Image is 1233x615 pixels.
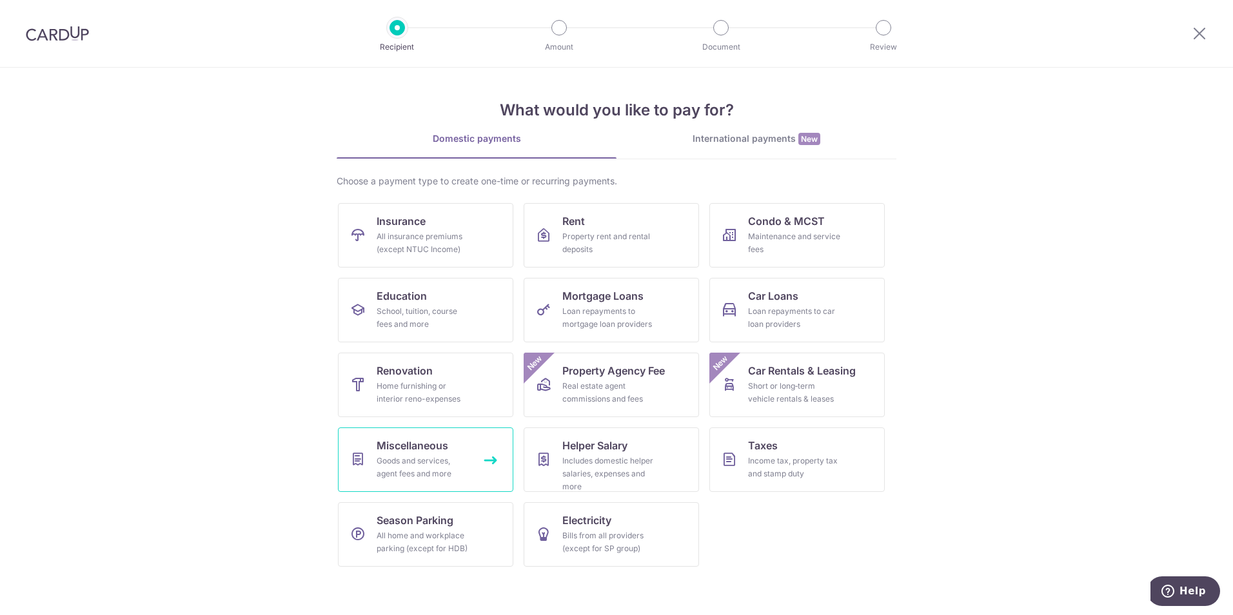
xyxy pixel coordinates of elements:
span: Taxes [748,438,778,453]
a: TaxesIncome tax, property tax and stamp duty [709,427,885,492]
div: Home furnishing or interior reno-expenses [377,380,469,405]
span: Renovation [377,363,433,378]
a: InsuranceAll insurance premiums (except NTUC Income) [338,203,513,268]
div: Bills from all providers (except for SP group) [562,529,655,555]
a: Property Agency FeeReal estate agent commissions and feesNew [524,353,699,417]
a: RentProperty rent and rental deposits [524,203,699,268]
div: Real estate agent commissions and fees [562,380,655,405]
span: Rent [562,213,585,229]
p: Amount [511,41,607,54]
div: Goods and services, agent fees and more [377,454,469,480]
div: Property rent and rental deposits [562,230,655,256]
p: Review [836,41,931,54]
div: All insurance premiums (except NTUC Income) [377,230,469,256]
span: New [798,133,820,145]
a: RenovationHome furnishing or interior reno-expenses [338,353,513,417]
span: Mortgage Loans [562,288,644,304]
div: Income tax, property tax and stamp duty [748,454,841,480]
a: Helper SalaryIncludes domestic helper salaries, expenses and more [524,427,699,492]
span: New [524,353,546,374]
iframe: Opens a widget where you can find more information [1150,576,1220,609]
img: CardUp [26,26,89,41]
a: Condo & MCSTMaintenance and service fees [709,203,885,268]
h4: What would you like to pay for? [337,99,896,122]
span: Car Rentals & Leasing [748,363,856,378]
a: EducationSchool, tuition, course fees and more [338,278,513,342]
a: MiscellaneousGoods and services, agent fees and more [338,427,513,492]
span: Condo & MCST [748,213,825,229]
div: Includes domestic helper salaries, expenses and more [562,454,655,493]
span: Season Parking [377,512,453,528]
div: Loan repayments to car loan providers [748,305,841,331]
div: Maintenance and service fees [748,230,841,256]
a: Mortgage LoansLoan repayments to mortgage loan providers [524,278,699,342]
div: Loan repayments to mortgage loan providers [562,305,655,331]
div: All home and workplace parking (except for HDB) [377,529,469,555]
span: Helper Salary [562,438,627,453]
a: Car LoansLoan repayments to car loan providers [709,278,885,342]
span: Insurance [377,213,426,229]
span: Education [377,288,427,304]
span: New [710,353,731,374]
a: Car Rentals & LeasingShort or long‑term vehicle rentals & leasesNew [709,353,885,417]
div: International payments [616,132,896,146]
span: Electricity [562,512,611,528]
a: Season ParkingAll home and workplace parking (except for HDB) [338,502,513,567]
p: Document [673,41,769,54]
div: School, tuition, course fees and more [377,305,469,331]
div: Choose a payment type to create one-time or recurring payments. [337,175,896,188]
span: Miscellaneous [377,438,448,453]
div: Domestic payments [337,132,616,145]
span: Car Loans [748,288,798,304]
a: ElectricityBills from all providers (except for SP group) [524,502,699,567]
div: Short or long‑term vehicle rentals & leases [748,380,841,405]
span: Property Agency Fee [562,363,665,378]
p: Recipient [350,41,445,54]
